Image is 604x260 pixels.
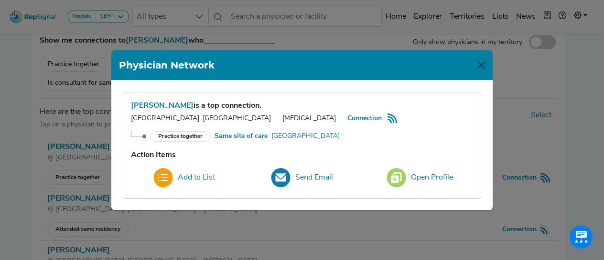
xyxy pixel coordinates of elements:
div: Connection [342,113,388,124]
h1: Physician Network [119,58,215,72]
div: is a top connection. [131,100,261,112]
img: SendEmailIcon.04776726.svg [271,168,291,187]
button: Add to List [147,165,221,191]
img: Signal Strength Icon [388,113,397,123]
div: [GEOGRAPHIC_DATA], [GEOGRAPHIC_DATA] [125,113,277,124]
button: Send Email [265,165,339,191]
div: [MEDICAL_DATA] [277,113,342,124]
a: [GEOGRAPHIC_DATA] [271,131,340,141]
div: Action Items [131,149,473,161]
span: [PERSON_NAME] [131,102,194,110]
img: AddRelationshipIcon.f6fa18c3.svg [387,168,406,187]
strong: Same site of care [215,131,268,141]
img: Add_to_list_icon.2e09096b.svg [153,168,173,187]
button: Open Profile [380,165,459,191]
button: Close [474,57,489,73]
a: Open Profile [367,165,473,191]
div: Practice together [150,131,211,142]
